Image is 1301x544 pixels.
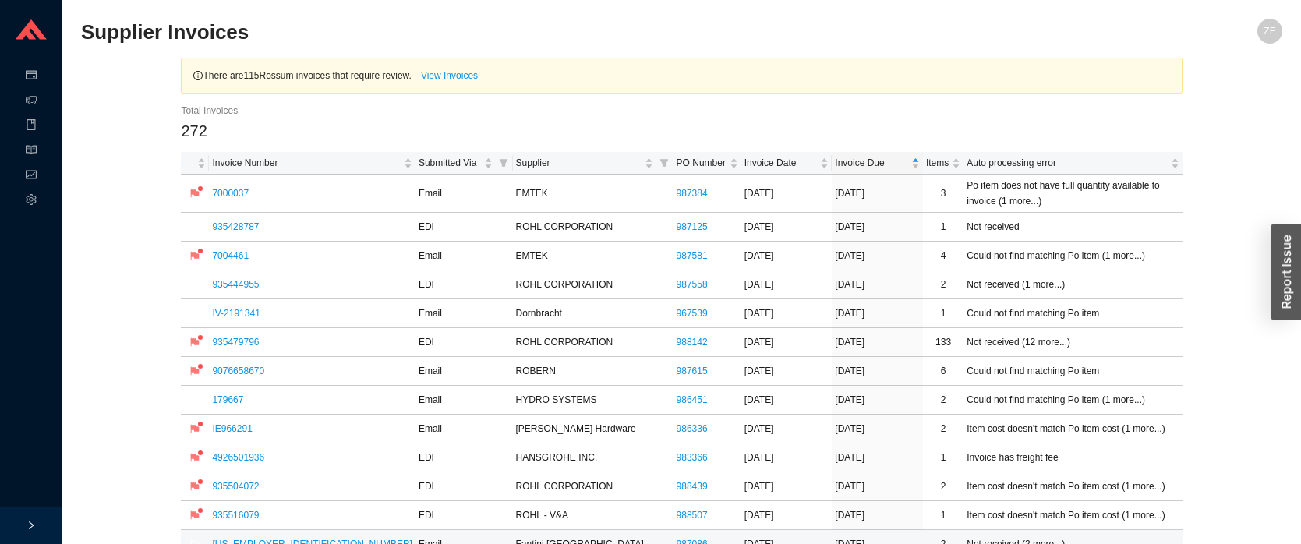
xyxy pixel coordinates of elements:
[677,334,708,350] a: 988142
[963,328,1182,357] td: Not received (12 more...)
[415,242,513,270] td: Email
[963,472,1182,501] td: Item cost doesn't match Po item cost (1 more...)
[677,363,708,379] a: 987615
[741,443,833,472] td: [DATE]
[832,415,923,443] td: [DATE]
[513,299,673,328] td: Dornbracht
[513,415,673,443] td: [PERSON_NAME] Hardware
[184,302,206,324] button: flag
[212,510,259,521] a: 935516079
[415,501,513,530] td: EDI
[212,250,249,261] a: 7004461
[421,65,478,86] span: View Invoices
[26,189,37,214] span: setting
[677,392,708,408] a: 986451
[832,242,923,270] td: [DATE]
[412,65,487,87] a: View Invoices
[744,155,818,171] span: Invoice Date
[741,152,833,175] th: Invoice Date sortable
[923,152,963,175] th: Items sortable
[963,415,1182,443] td: Item cost doesn't match Po item cost (1 more...)
[513,357,673,386] td: ROBERN
[741,175,833,213] td: [DATE]
[963,242,1182,270] td: Could not find matching Po item (1 more...)
[963,175,1182,213] td: Po item does not have full quantity available to invoice (1 more...)
[677,507,708,523] a: 988507
[923,472,963,501] td: 2
[212,308,260,319] a: IV-2191341
[741,213,833,242] td: [DATE]
[181,152,209,175] th: undefined sortable
[513,152,673,175] th: Supplier sortable
[835,155,908,171] span: Invoice Due
[963,501,1182,530] td: Item cost doesn't match Po item cost (1 more...)
[513,443,673,472] td: HANSGROHE INC.
[184,418,206,440] button: flag
[181,122,207,140] span: 272
[415,175,513,213] td: Email
[212,452,264,463] a: 4926501936
[184,504,206,526] button: flag
[832,357,923,386] td: [DATE]
[181,103,1182,118] div: Total Invoices
[923,443,963,472] td: 1
[741,415,833,443] td: [DATE]
[677,155,727,171] span: PO Number
[963,357,1182,386] td: Could not find matching Po item
[923,415,963,443] td: 2
[516,155,642,171] span: Supplier
[741,386,833,415] td: [DATE]
[212,279,259,290] a: 935444955
[185,424,205,433] span: flag
[513,328,673,357] td: ROHL CORPORATION
[193,65,1169,87] div: There are 115 Rossum invoices that require review.
[513,472,673,501] td: ROHL CORPORATION
[659,158,669,168] span: filter
[923,328,963,357] td: 133
[415,415,513,443] td: Email
[26,164,37,189] span: fund
[184,360,206,382] button: flag
[741,299,833,328] td: [DATE]
[419,155,481,171] span: Submitted Via
[185,222,205,231] span: flag
[923,213,963,242] td: 1
[415,270,513,299] td: EDI
[513,213,673,242] td: ROHL CORPORATION
[741,501,833,530] td: [DATE]
[677,450,708,465] a: 983366
[415,299,513,328] td: Email
[415,152,513,175] th: Submitted Via sortable
[832,213,923,242] td: [DATE]
[923,386,963,415] td: 2
[923,501,963,530] td: 1
[963,299,1182,328] td: Could not find matching Po item
[963,152,1182,175] th: Auto processing error sortable
[184,274,206,295] button: flag
[212,188,249,199] a: 7000037
[677,185,708,201] a: 987384
[212,337,259,348] a: 935479796
[415,472,513,501] td: EDI
[832,472,923,501] td: [DATE]
[741,472,833,501] td: [DATE]
[832,501,923,530] td: [DATE]
[184,389,206,411] button: flag
[963,443,1182,472] td: Invoice has freight fee
[677,306,708,321] a: 967539
[923,357,963,386] td: 6
[184,245,206,267] button: flag
[415,213,513,242] td: EDI
[415,357,513,386] td: Email
[193,71,203,80] span: info-circle
[741,270,833,299] td: [DATE]
[741,328,833,357] td: [DATE]
[496,152,511,174] span: filter
[184,182,206,204] button: flag
[185,280,205,289] span: flag
[184,475,206,497] button: flag
[923,299,963,328] td: 1
[832,270,923,299] td: [DATE]
[513,501,673,530] td: ROHL - V&A
[212,155,401,171] span: Invoice Number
